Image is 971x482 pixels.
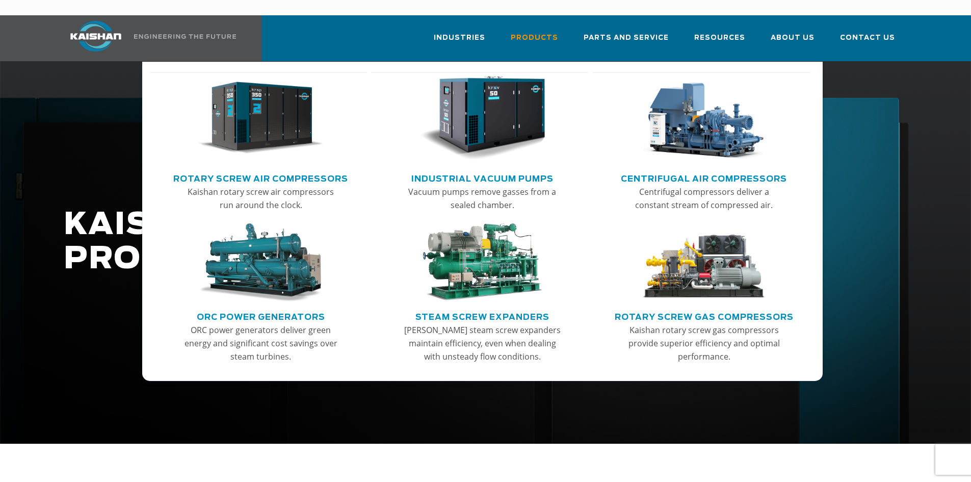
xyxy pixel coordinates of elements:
img: thumb-Steam-Screw-Expanders [419,223,545,302]
img: thumb-Rotary-Screw-Gas-Compressors [641,223,767,302]
a: Kaishan USA [58,15,238,61]
a: Rotary Screw Air Compressors [173,170,348,185]
a: Resources [694,24,745,59]
a: About Us [771,24,815,59]
span: Contact Us [840,32,895,44]
a: ORC Power Generators [197,308,325,323]
a: Industries [434,24,485,59]
p: Vacuum pumps remove gasses from a sealed chamber. [403,185,562,212]
a: Centrifugal Air Compressors [621,170,787,185]
img: thumb-Centrifugal-Air-Compressors [641,76,767,161]
p: Centrifugal compressors deliver a constant stream of compressed air. [624,185,783,212]
a: Rotary Screw Gas Compressors [615,308,794,323]
h1: KAISHAN PRODUCTS [64,208,765,276]
img: Engineering the future [134,34,236,39]
img: thumb-Rotary-Screw-Air-Compressors [198,76,323,161]
span: Products [511,32,558,44]
a: Industrial Vacuum Pumps [411,170,554,185]
img: thumb-ORC-Power-Generators [198,223,323,302]
span: About Us [771,32,815,44]
p: Kaishan rotary screw gas compressors provide superior efficiency and optimal performance. [624,323,783,363]
p: [PERSON_NAME] steam screw expanders maintain efficiency, even when dealing with unsteady flow con... [403,323,562,363]
a: Parts and Service [584,24,669,59]
span: Parts and Service [584,32,669,44]
span: Industries [434,32,485,44]
p: ORC power generators deliver green energy and significant cost savings over steam turbines. [181,323,340,363]
img: thumb-Industrial-Vacuum-Pumps [419,76,545,161]
a: Steam Screw Expanders [415,308,549,323]
img: kaishan logo [58,21,134,52]
p: Kaishan rotary screw air compressors run around the clock. [181,185,340,212]
span: Resources [694,32,745,44]
a: Contact Us [840,24,895,59]
a: Products [511,24,558,59]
